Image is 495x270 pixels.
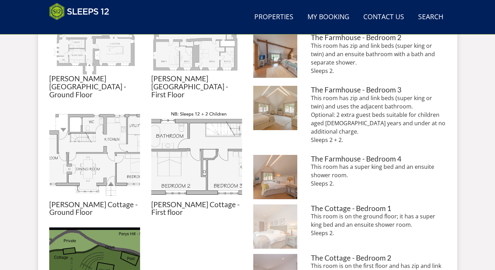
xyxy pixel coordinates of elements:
img: The Farmhouse - Bedroom 3 [253,86,298,130]
h3: [PERSON_NAME] Cottage - Ground Floor [49,201,140,217]
h3: [PERSON_NAME] Cottage - First floor [151,201,242,217]
a: My Booking [305,9,352,25]
h3: The Farmhouse - Bedroom 3 [311,86,446,94]
h3: The Farmhouse - Bedroom 2 [311,33,446,42]
a: Properties [252,9,296,25]
img: Sleeps 12 [49,3,109,20]
img: The Farmhouse - Bedroom 2 [253,33,298,78]
h3: [PERSON_NAME][GEOGRAPHIC_DATA] - First Floor [151,75,242,99]
p: This room has a super king bed and an ensuite shower room. Sleeps 2. [311,163,446,188]
a: Contact Us [361,9,407,25]
iframe: Customer reviews powered by Trustpilot [46,24,119,30]
p: This room has zip and link beds (super king or twin) and uses the adjacent bathroom. Optional: 2 ... [311,94,446,144]
p: This room has zip and link beds (super king or twin) and an ensuite bathroom with a bath and sepa... [311,42,446,75]
h3: [PERSON_NAME][GEOGRAPHIC_DATA] - Ground Floor [49,75,140,99]
a: Search [415,9,446,25]
img: The Cottage - Bedroom 1 [253,204,298,249]
h3: The Cottage - Bedroom 2 [311,254,446,262]
p: This room is on the ground floor; it has a super king bed and an ensuite shower room. Sleeps 2. [311,212,446,237]
img: The Farmhouse - Bedroom 4 [253,155,298,199]
img: Perys Hill Cottage - First floor [151,110,242,201]
h3: The Cottage - Bedroom 1 [311,204,446,212]
img: Perys Hill Cottage - Ground Floor [49,110,140,201]
h3: The Farmhouse - Bedroom 4 [311,155,446,163]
